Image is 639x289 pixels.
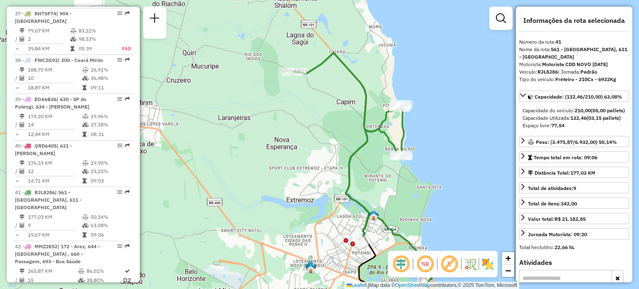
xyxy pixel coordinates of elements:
span: | 904 - [GEOGRAPHIC_DATA] [15,10,72,24]
div: Motorista: [519,61,629,68]
a: Exibir filtros [493,10,509,27]
td: 174,20 KM [27,112,82,121]
td: 79,67 KM [27,27,70,35]
strong: 22,66 hL [555,244,575,250]
a: Nova sessão e pesquisa [146,10,163,29]
a: Total de itens:342,00 [519,198,629,209]
span: Tempo total em rota: 09:06 [534,154,597,161]
i: Tempo total em rota [70,46,74,51]
em: Opções [117,143,122,148]
span: Total de atividades: [528,185,576,191]
img: 638 UDC Light Pajuçara [368,210,379,221]
a: Zoom out [502,264,514,277]
i: Total de Atividades [20,76,25,81]
div: Distância Total: [528,169,595,177]
td: 18,87 KM [27,84,82,92]
td: 50,14% [90,213,130,221]
span: − [505,265,511,276]
i: % de utilização do peso [70,28,77,33]
h4: Informações da rota selecionada [519,17,629,25]
span: 40 - [15,143,72,156]
em: Rota exportada [125,11,130,16]
span: RHT5F74 [35,10,56,17]
div: Capacidade: (132,46/210,00) 63,08% [519,104,629,133]
i: % de utilização do peso [82,161,89,165]
i: Total de Atividades [20,169,25,174]
i: Tempo total em rota [82,85,87,90]
strong: Freteiro - 210Cx - 6932Kg [555,76,616,82]
td: 27,38% [90,121,130,129]
i: Distância Total [20,67,25,72]
a: Valor total:R$ 21.182,85 [519,213,629,224]
div: Espaço livre: [523,122,626,129]
em: Opções [117,190,122,195]
strong: R$ 21.182,85 [555,216,586,222]
span: Capacidade: (132,46/210,00) 63,08% [535,94,622,100]
em: Rota exportada [125,143,130,148]
td: 177,03 KM [27,213,82,221]
i: Distância Total [20,161,25,165]
span: 39 - [15,96,89,110]
span: 41 - [15,189,82,210]
td: / [15,74,19,82]
span: MMZ2E52 [35,243,57,249]
i: % de utilização da cubagem [82,223,89,228]
a: Tempo total em rota: 09:06 [519,151,629,163]
a: Leaflet [347,282,367,288]
td: / [15,35,19,43]
td: / [15,275,19,286]
i: Total de Atividades [20,122,25,127]
td: 9 [27,221,82,230]
i: Tempo total em rota [82,132,87,137]
td: 14,71 KM [27,177,82,185]
strong: 132,46 [570,115,587,121]
td: 2 [27,35,70,43]
em: Rota exportada [125,244,130,249]
td: 09:11 [90,84,130,92]
td: 08:31 [90,130,130,138]
div: Nome da rota: [519,46,629,61]
td: 36,48% [90,74,130,82]
em: Opções [117,96,122,101]
td: 98,53% [78,35,113,43]
strong: 77,54 [551,122,565,128]
td: = [15,44,19,53]
i: Total de Atividades [20,278,25,283]
i: Tempo total em rota [82,178,87,183]
a: Jornada Motorista: 09:20 [519,228,629,240]
td: 38,80% [86,275,123,286]
td: / [15,167,19,175]
div: Jornada Motorista: 09:20 [528,231,587,238]
img: Exibir/Ocultar setores [481,257,494,271]
img: Fluxo de ruas [463,257,477,271]
i: Tempo total em rota [82,232,87,237]
em: Opções [117,57,122,62]
td: / [15,221,19,230]
strong: 9 [573,185,576,191]
td: 19,67 KM [27,231,82,239]
strong: RJL8J86 [537,69,558,75]
a: Distância Total:177,03 KM [519,167,629,178]
div: Total de itens: [528,200,577,207]
em: Opções [117,11,122,16]
td: 12,44 KM [27,130,82,138]
td: 12 [27,167,82,175]
span: 38 - [15,57,103,63]
div: Número da rota: [519,38,629,46]
strong: Motorista CDD NOVO [DATE] [542,61,608,67]
p: D2 [123,276,131,285]
a: Total de atividades:9 [519,182,629,193]
strong: (03,15 pallets) [587,115,621,121]
td: 05:39 [78,44,113,53]
strong: 561 - [GEOGRAPHIC_DATA], 611 - [GEOGRAPHIC_DATA] [519,46,627,60]
span: | Jornada: [558,69,597,75]
span: 177,03 KM [570,170,595,176]
td: 26,91% [90,66,130,74]
i: Distância Total [20,28,25,33]
span: | [368,282,369,288]
span: Ocultar NR [415,254,435,274]
i: Total de Atividades [20,37,25,42]
i: Distância Total [20,114,25,119]
strong: Padrão [580,69,597,75]
a: Peso: (3.475,87/6.932,00) 50,14% [519,136,629,147]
